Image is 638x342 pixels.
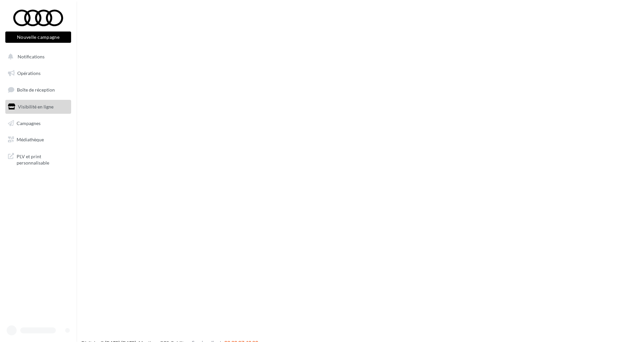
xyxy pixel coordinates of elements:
a: Médiathèque [4,133,72,147]
a: Visibilité en ligne [4,100,72,114]
span: Boîte de réception [17,87,55,93]
a: PLV et print personnalisable [4,149,72,169]
span: Notifications [18,54,45,59]
a: Opérations [4,66,72,80]
span: PLV et print personnalisable [17,152,68,166]
a: Boîte de réception [4,83,72,97]
span: Opérations [17,70,41,76]
span: Visibilité en ligne [18,104,53,109]
button: Nouvelle campagne [5,32,71,43]
button: Notifications [4,50,70,64]
span: Campagnes [17,120,41,126]
span: Médiathèque [17,137,44,142]
a: Campagnes [4,116,72,130]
